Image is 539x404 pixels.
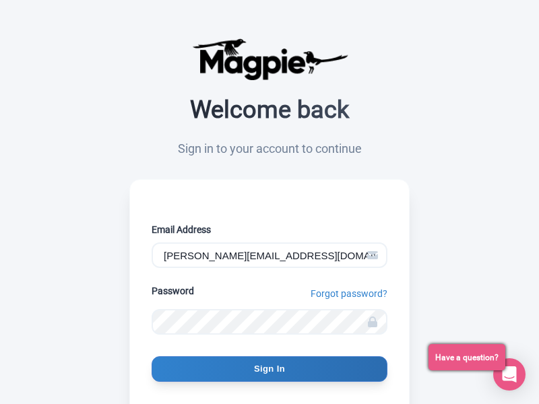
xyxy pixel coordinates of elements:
input: Enter your email address [152,242,387,268]
label: Email Address [152,223,387,237]
p: Sign in to your account to continue [129,139,410,158]
h2: Welcome back [129,97,410,124]
div: Open Intercom Messenger [493,358,526,391]
label: Password [152,284,194,298]
input: Sign In [152,356,387,382]
button: Have a question? [429,344,505,370]
img: logo-ab69f6fb50320c5b225c76a69d11143b.png [189,38,350,81]
a: Forgot password? [311,287,387,301]
span: Have a question? [435,351,499,364]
